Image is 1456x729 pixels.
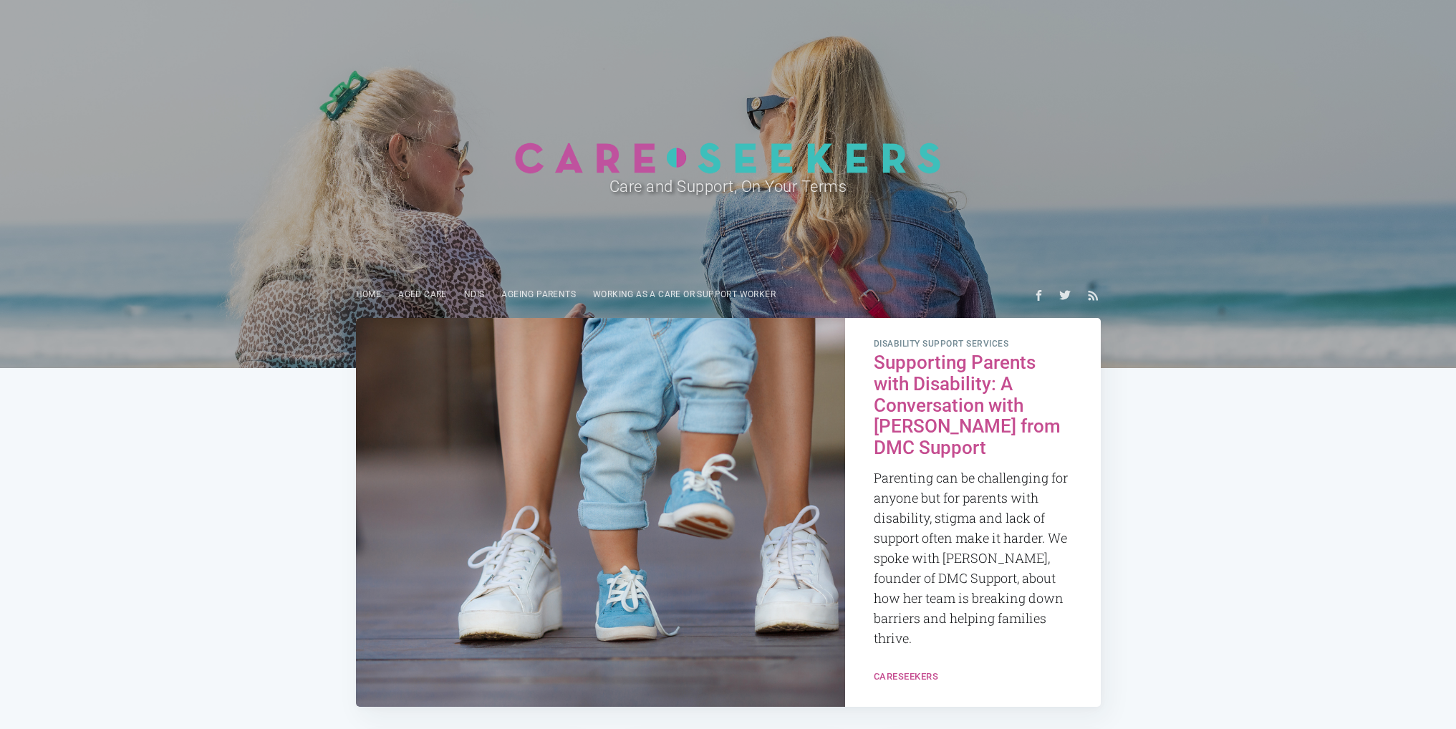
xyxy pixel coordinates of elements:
[874,468,1072,648] p: Parenting can be challenging for anyone but for parents with disability, stigma and lack of suppo...
[455,281,493,309] a: NDIS
[514,142,942,174] img: Careseekers
[414,174,1042,199] h2: Care and Support, On Your Terms
[845,318,1101,667] a: disability support services Supporting Parents with Disability: A Conversation with [PERSON_NAME]...
[874,352,1072,459] h2: Supporting Parents with Disability: A Conversation with [PERSON_NAME] from DMC Support
[584,281,784,309] a: Working as a care or support worker
[874,671,939,682] a: Careseekers
[347,281,390,309] a: Home
[493,281,584,309] a: Ageing parents
[874,339,1072,349] span: disability support services
[390,281,455,309] a: Aged Care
